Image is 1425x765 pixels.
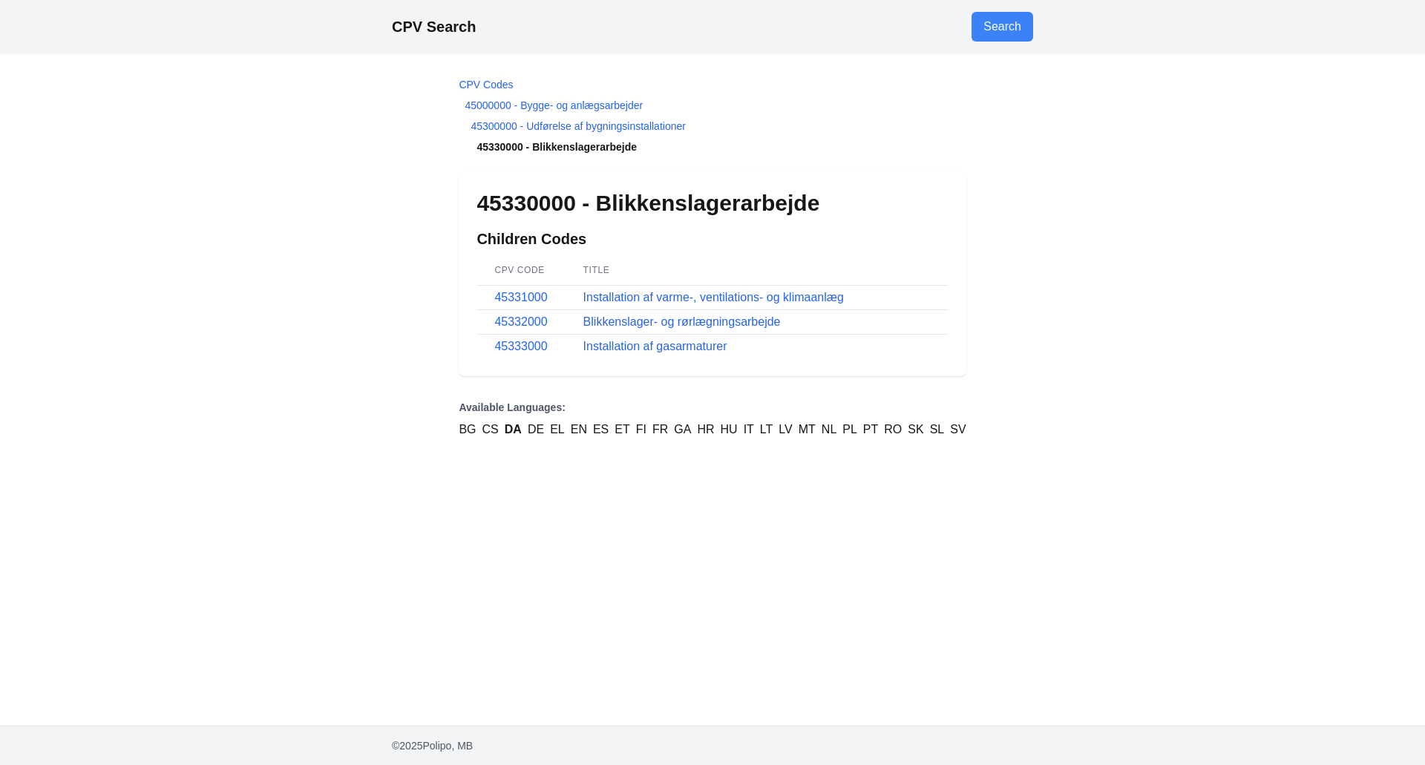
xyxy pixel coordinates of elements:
[459,421,476,439] a: BG
[583,340,727,352] a: Installation af gasarmaturer
[459,79,513,91] a: CPV Codes
[550,421,565,439] a: EL
[721,421,738,439] a: HU
[482,421,499,439] a: CS
[571,421,587,439] a: EN
[760,421,773,439] a: LT
[972,12,1033,42] a: Go to search
[583,291,844,303] a: Installation af varme-, ventilations- og klimaanlæg
[476,190,948,217] h1: 45330000 - Blikkenslagerarbejde
[465,99,643,111] a: 45000000 - Bygge- og anlægsarbejder
[674,421,691,439] a: GA
[636,421,646,439] a: FI
[930,421,945,439] a: SL
[471,120,686,132] a: 45300000 - Udførelse af bygningsinstallationer
[392,19,476,35] a: CPV Search
[593,421,609,439] a: ES
[615,421,629,439] a: ET
[494,315,547,328] a: 45332000
[459,400,966,439] nav: Language Versions
[494,291,547,303] a: 45331000
[566,255,949,286] th: Title
[822,421,836,439] a: NL
[779,421,792,439] a: LV
[583,315,781,328] a: Blikkenslager- og rørlægningsarbejde
[392,738,1033,753] p: © 2025 Polipo, MB
[884,421,902,439] a: RO
[863,421,878,439] a: PT
[459,400,966,415] p: Available Languages:
[950,421,966,439] a: SV
[459,77,966,154] nav: Breadcrumb
[908,421,923,439] a: SK
[697,421,714,439] a: HR
[652,421,668,439] a: FR
[494,340,547,352] a: 45333000
[476,229,948,249] h2: Children Codes
[799,421,816,439] a: MT
[528,421,544,439] a: DE
[744,421,754,439] a: IT
[459,139,966,154] li: 45330000 - Blikkenslagerarbejde
[505,421,522,439] a: DA
[476,255,565,286] th: CPV Code
[842,421,857,439] a: PL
